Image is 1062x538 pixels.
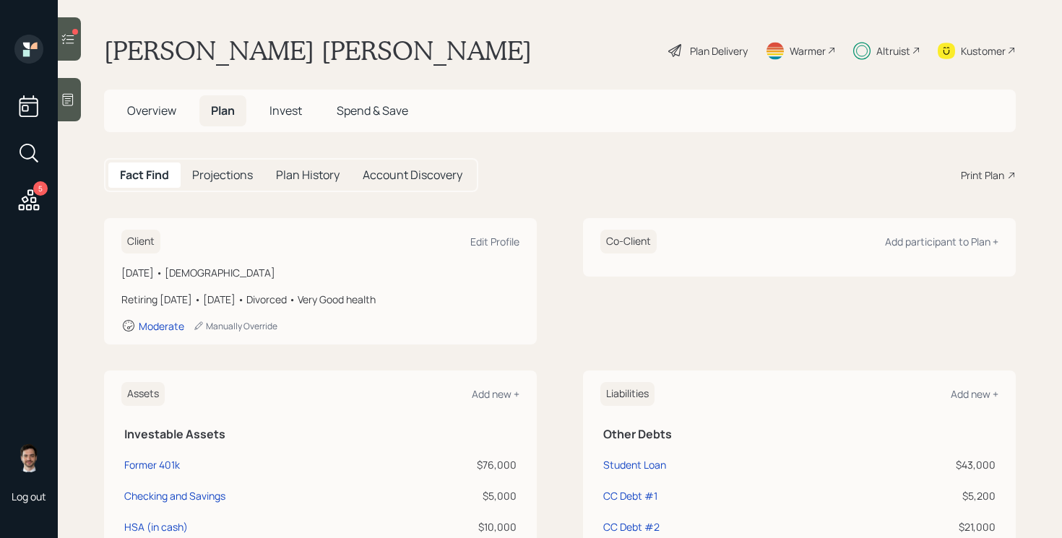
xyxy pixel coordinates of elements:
div: 5 [33,181,48,196]
h5: Projections [192,168,253,182]
div: Log out [12,490,46,503]
div: Edit Profile [470,235,519,248]
div: Checking and Savings [124,488,225,503]
div: Add new + [472,387,519,401]
h5: Account Discovery [363,168,462,182]
div: $43,000 [842,457,996,472]
h6: Liabilities [600,382,655,406]
div: Kustomer [961,43,1006,58]
div: Manually Override [193,320,277,332]
div: $5,200 [842,488,996,503]
img: jonah-coleman-headshot.png [14,443,43,472]
div: Retiring [DATE] • [DATE] • Divorced • Very Good health [121,292,519,307]
div: [DATE] • [DEMOGRAPHIC_DATA] [121,265,519,280]
div: Moderate [139,319,184,333]
h5: Other Debts [603,428,996,441]
span: Invest [269,103,302,118]
h1: [PERSON_NAME] [PERSON_NAME] [104,35,532,66]
div: $10,000 [403,519,517,534]
div: $76,000 [403,457,517,472]
div: $21,000 [842,519,996,534]
div: Warmer [790,43,826,58]
div: Former 401k [124,457,180,472]
span: Overview [127,103,176,118]
div: Plan Delivery [690,43,748,58]
div: $5,000 [403,488,517,503]
h6: Co-Client [600,230,657,253]
div: Add participant to Plan + [885,235,998,248]
h6: Assets [121,382,165,406]
h6: Client [121,230,160,253]
div: CC Debt #1 [603,488,657,503]
span: Plan [211,103,235,118]
div: Student Loan [603,457,666,472]
div: Altruist [876,43,910,58]
div: Print Plan [961,168,1004,183]
div: CC Debt #2 [603,519,660,534]
h5: Fact Find [120,168,169,182]
span: Spend & Save [337,103,408,118]
div: Add new + [951,387,998,401]
div: HSA (in cash) [124,519,188,534]
h5: Plan History [276,168,340,182]
h5: Investable Assets [124,428,517,441]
